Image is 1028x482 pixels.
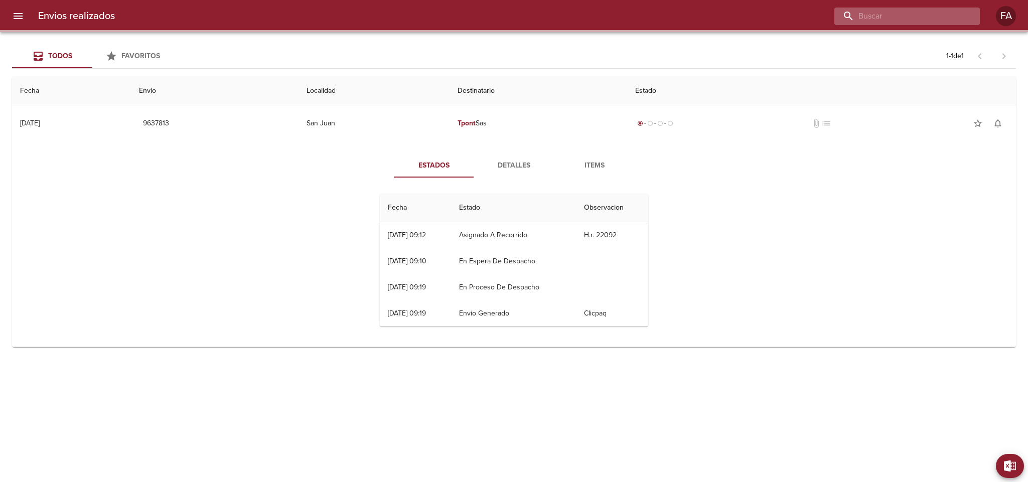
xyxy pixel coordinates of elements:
[560,159,629,172] span: Items
[380,194,451,222] th: Fecha
[139,114,173,133] button: 9637813
[12,77,131,105] th: Fecha
[131,77,299,105] th: Envio
[946,51,964,61] p: 1 - 1 de 1
[20,119,40,127] div: [DATE]
[811,118,821,128] span: No tiene documentos adjuntos
[380,194,648,327] table: Tabla de seguimiento
[635,118,675,128] div: Generado
[576,194,648,222] th: Observacion
[450,105,627,141] td: Sas
[388,309,426,317] div: [DATE] 09:19
[451,274,576,300] td: En Proceso De Despacho
[973,118,983,128] span: star_border
[388,283,426,291] div: [DATE] 09:19
[143,117,169,130] span: 9637813
[968,113,988,133] button: Agregar a favoritos
[299,105,450,141] td: San Juan
[12,77,1016,347] table: Tabla de envíos del cliente
[388,231,426,239] div: [DATE] 09:12
[388,257,426,265] div: [DATE] 09:10
[968,51,992,61] span: Pagina anterior
[394,153,635,178] div: Tabs detalle de guia
[992,44,1016,68] span: Pagina siguiente
[667,120,673,126] span: radio_button_unchecked
[637,120,643,126] span: radio_button_checked
[627,77,1016,105] th: Estado
[38,8,115,24] h6: Envios realizados
[451,222,576,248] td: Asignado A Recorrido
[299,77,450,105] th: Localidad
[647,120,653,126] span: radio_button_unchecked
[6,4,30,28] button: menu
[657,120,663,126] span: radio_button_unchecked
[451,194,576,222] th: Estado
[12,44,173,68] div: Tabs Envios
[450,77,627,105] th: Destinatario
[576,300,648,327] td: Clicpaq
[834,8,963,25] input: buscar
[121,52,160,60] span: Favoritos
[48,52,72,60] span: Todos
[451,248,576,274] td: En Espera De Despacho
[458,119,476,127] em: Tpont
[996,6,1016,26] div: FA
[988,113,1008,133] button: Activar notificaciones
[996,6,1016,26] div: Abrir información de usuario
[400,159,468,172] span: Estados
[576,222,648,248] td: H.r. 22092
[996,454,1024,478] button: Exportar Excel
[993,118,1003,128] span: notifications_none
[480,159,548,172] span: Detalles
[451,300,576,327] td: Envio Generado
[821,118,831,128] span: No tiene pedido asociado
